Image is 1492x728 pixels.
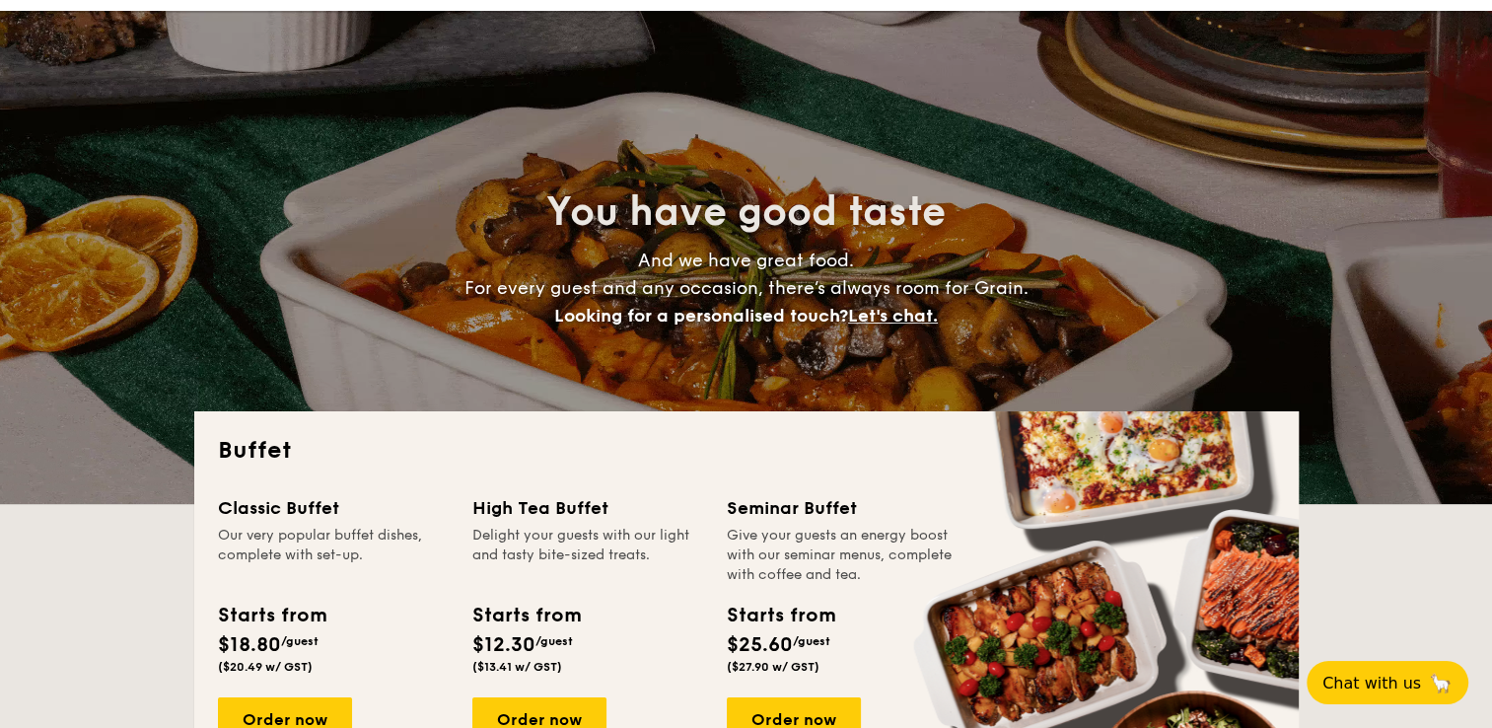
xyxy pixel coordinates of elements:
div: Starts from [727,601,834,630]
span: Looking for a personalised touch? [554,305,848,327]
span: /guest [535,634,573,648]
div: Seminar Buffet [727,494,958,522]
span: You have good taste [546,188,946,236]
span: ($13.41 w/ GST) [472,660,562,674]
span: Let's chat. [848,305,938,327]
h2: Buffet [218,435,1275,467]
div: Our very popular buffet dishes, complete with set-up. [218,526,449,585]
span: ($20.49 w/ GST) [218,660,313,674]
div: High Tea Buffet [472,494,703,522]
div: Give your guests an energy boost with our seminar menus, complete with coffee and tea. [727,526,958,585]
span: $12.30 [472,633,535,657]
span: And we have great food. For every guest and any occasion, there’s always room for Grain. [464,250,1029,327]
span: /guest [793,634,830,648]
span: $18.80 [218,633,281,657]
div: Starts from [218,601,325,630]
span: Chat with us [1322,674,1421,692]
span: /guest [281,634,319,648]
div: Delight your guests with our light and tasty bite-sized treats. [472,526,703,585]
div: Starts from [472,601,580,630]
span: ($27.90 w/ GST) [727,660,819,674]
div: Classic Buffet [218,494,449,522]
button: Chat with us🦙 [1307,661,1468,704]
span: 🦙 [1429,672,1453,694]
span: $25.60 [727,633,793,657]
